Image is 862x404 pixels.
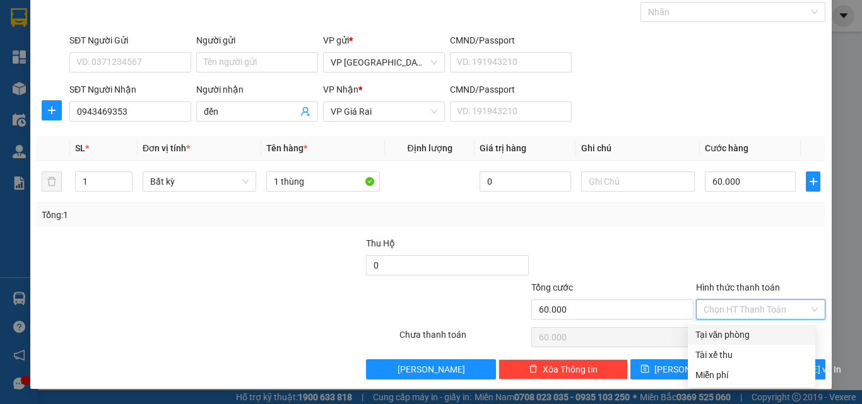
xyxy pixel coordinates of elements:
[266,143,307,153] span: Tên hàng
[450,33,572,47] div: CMND/Passport
[42,208,334,222] div: Tổng: 1
[450,83,572,96] div: CMND/Passport
[654,362,722,376] span: [PERSON_NAME]
[323,33,445,47] div: VP gửi
[581,171,695,192] input: Ghi Chú
[630,359,727,379] button: save[PERSON_NAME]
[196,83,318,96] div: Người nhận
[729,359,825,379] button: printer[PERSON_NAME] và In
[480,143,526,153] span: Giá trị hàng
[266,171,380,192] input: VD: Bàn, Ghế
[300,107,310,117] span: user-add
[529,364,538,374] span: delete
[705,143,748,153] span: Cước hàng
[480,171,570,192] input: 0
[531,282,573,292] span: Tổng cước
[806,171,820,192] button: plus
[695,348,808,362] div: Tài xế thu
[69,83,191,96] div: SĐT Người Nhận
[398,362,465,376] span: [PERSON_NAME]
[696,282,780,292] label: Hình thức thanh toán
[69,33,191,47] div: SĐT Người Gửi
[42,171,62,192] button: delete
[42,105,61,115] span: plus
[75,143,85,153] span: SL
[196,33,318,47] div: Người gửi
[543,362,598,376] span: Xóa Thông tin
[695,328,808,342] div: Tại văn phòng
[806,176,820,187] span: plus
[576,136,700,161] th: Ghi chú
[641,364,649,374] span: save
[366,359,495,379] button: [PERSON_NAME]
[398,328,530,350] div: Chưa thanh toán
[695,368,808,382] div: Miễn phí
[407,143,452,153] span: Định lượng
[143,143,190,153] span: Đơn vị tính
[150,172,249,191] span: Bất kỳ
[42,100,62,120] button: plus
[331,102,437,121] span: VP Giá Rai
[331,53,437,72] span: VP Sài Gòn
[323,84,358,95] span: VP Nhận
[499,359,628,379] button: deleteXóa Thông tin
[366,238,395,248] span: Thu Hộ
